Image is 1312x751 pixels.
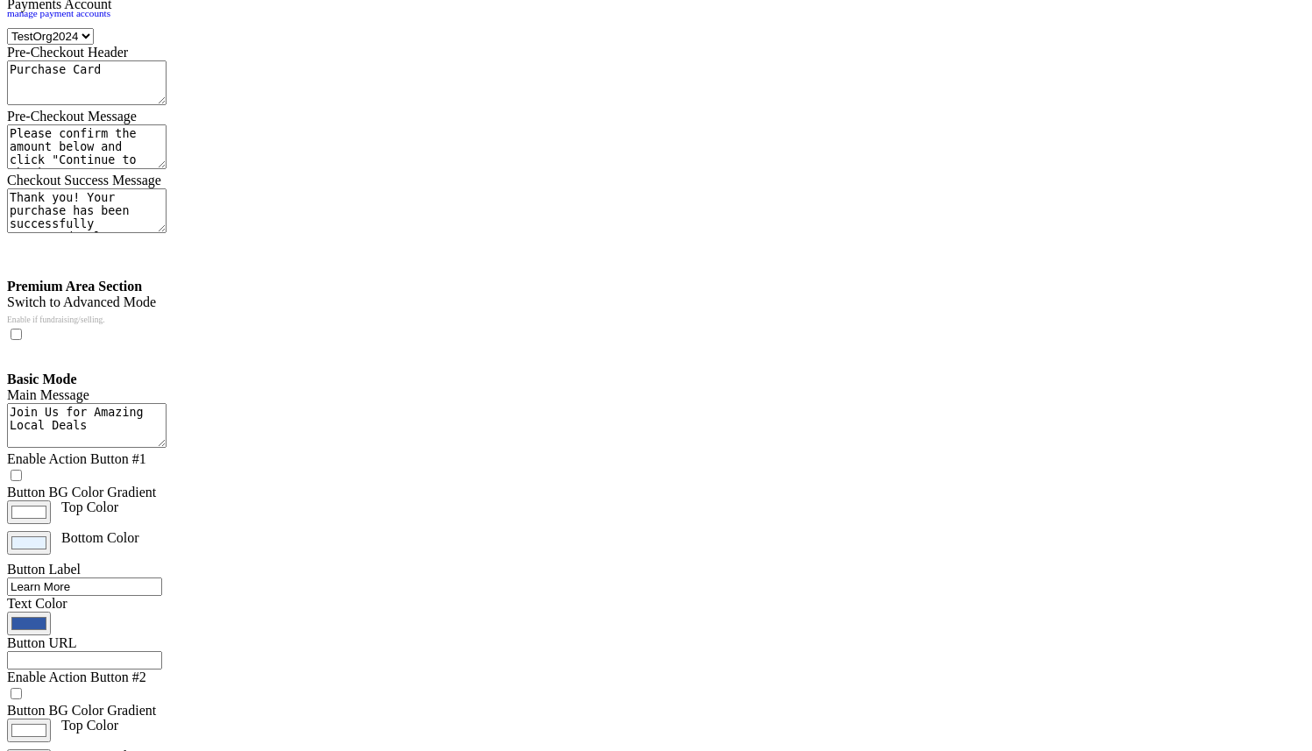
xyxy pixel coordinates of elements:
label: Button BG Color Gradient [7,485,156,499]
label: Button Label [7,562,81,577]
label: Enable Action Button #2 [7,670,146,684]
label: Premium Area Section [7,279,142,294]
label: Main Message [7,387,89,402]
a: manage payment accounts [7,8,110,18]
textarea: Please confirm the amount below and click "Continue to Checkout". [7,124,167,169]
input: Choose your color [7,612,51,635]
input: Choose your color [7,500,51,524]
textarea: Thank you! Your purchase has been successfully processed. Please check your email for a receipt a... [7,188,167,233]
span: Enable if fundraising/selling. [7,315,105,324]
textarea: Purchase Card [7,60,167,105]
div: Basic Mode [7,372,1305,387]
input: Choose your color [7,719,51,742]
label: Checkout Success Message [7,173,161,188]
textarea: Join Us for Amazing Local Deals [7,403,167,448]
label: Enable Action Button #1 [7,451,146,466]
label: Button URL [7,635,77,650]
label: Button BG Color Gradient [7,703,156,718]
span: Switch to Advanced Mode [7,294,156,309]
label: Pre-Checkout Header [7,45,128,60]
label: Text Color [7,596,67,611]
input: Choose your color [7,531,51,555]
label: Pre-Checkout Message [7,109,137,124]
